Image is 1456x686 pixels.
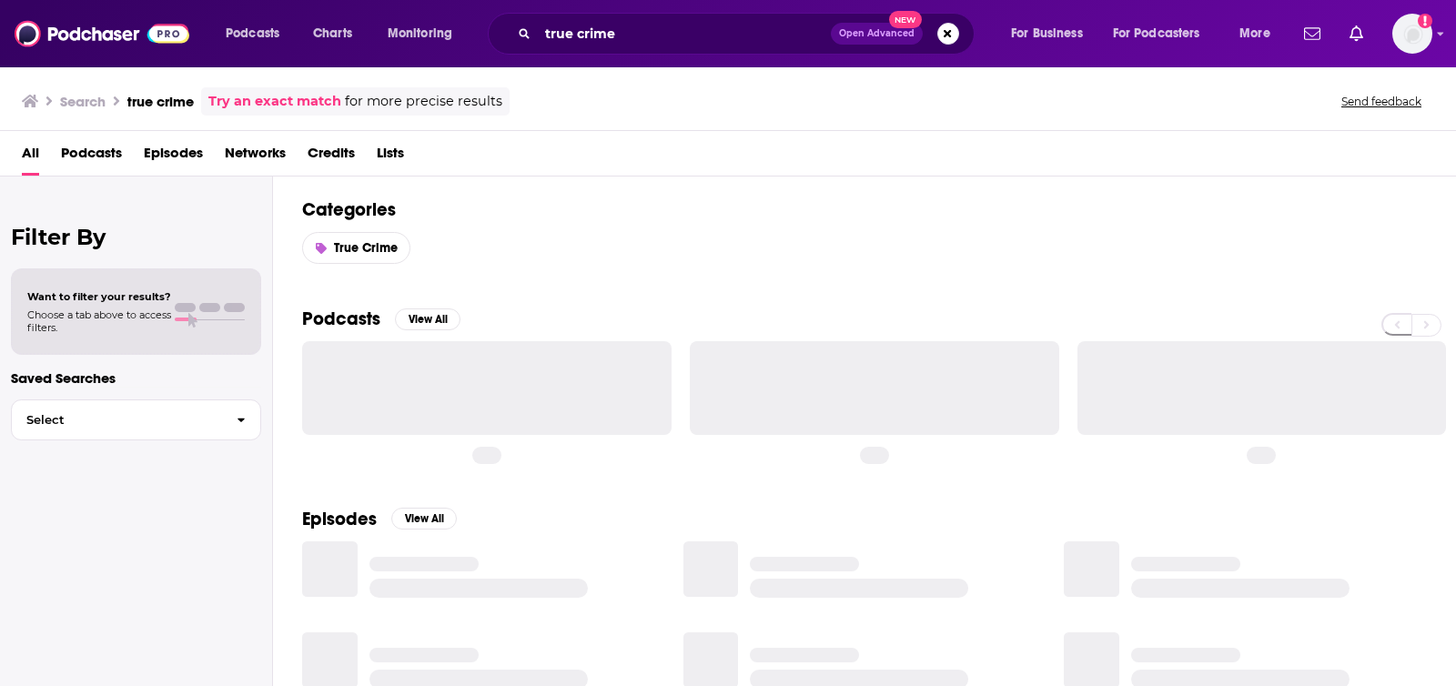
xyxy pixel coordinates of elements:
[1392,14,1432,54] span: Logged in as lkingsley
[377,138,404,176] a: Lists
[538,19,831,48] input: Search podcasts, credits, & more...
[1227,19,1293,48] button: open menu
[375,19,476,48] button: open menu
[313,21,352,46] span: Charts
[334,240,398,256] span: True Crime
[839,29,915,38] span: Open Advanced
[1336,94,1427,109] button: Send feedback
[144,138,203,176] a: Episodes
[1297,18,1328,49] a: Show notifications dropdown
[302,232,410,264] a: True Crime
[27,308,171,334] span: Choose a tab above to access filters.
[15,16,189,51] img: Podchaser - Follow, Share and Rate Podcasts
[225,138,286,176] a: Networks
[345,91,502,112] span: for more precise results
[1342,18,1370,49] a: Show notifications dropdown
[388,21,452,46] span: Monitoring
[301,19,363,48] a: Charts
[1392,14,1432,54] button: Show profile menu
[998,19,1106,48] button: open menu
[61,138,122,176] a: Podcasts
[1101,19,1227,48] button: open menu
[302,198,1427,221] h2: Categories
[505,13,992,55] div: Search podcasts, credits, & more...
[11,399,261,440] button: Select
[1239,21,1270,46] span: More
[22,138,39,176] a: All
[1113,21,1200,46] span: For Podcasters
[213,19,303,48] button: open menu
[1011,21,1083,46] span: For Business
[302,308,380,330] h2: Podcasts
[391,508,457,530] button: View All
[226,21,279,46] span: Podcasts
[27,290,171,303] span: Want to filter your results?
[889,11,922,28] span: New
[60,93,106,110] h3: Search
[1392,14,1432,54] img: User Profile
[831,23,923,45] button: Open AdvancedNew
[302,508,377,530] h2: Episodes
[395,308,460,330] button: View All
[1418,14,1432,28] svg: Add a profile image
[12,414,222,426] span: Select
[302,308,460,330] a: PodcastsView All
[302,508,457,530] a: EpisodesView All
[208,91,341,112] a: Try an exact match
[11,369,261,387] p: Saved Searches
[308,138,355,176] a: Credits
[11,224,261,250] h2: Filter By
[127,93,194,110] h3: true crime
